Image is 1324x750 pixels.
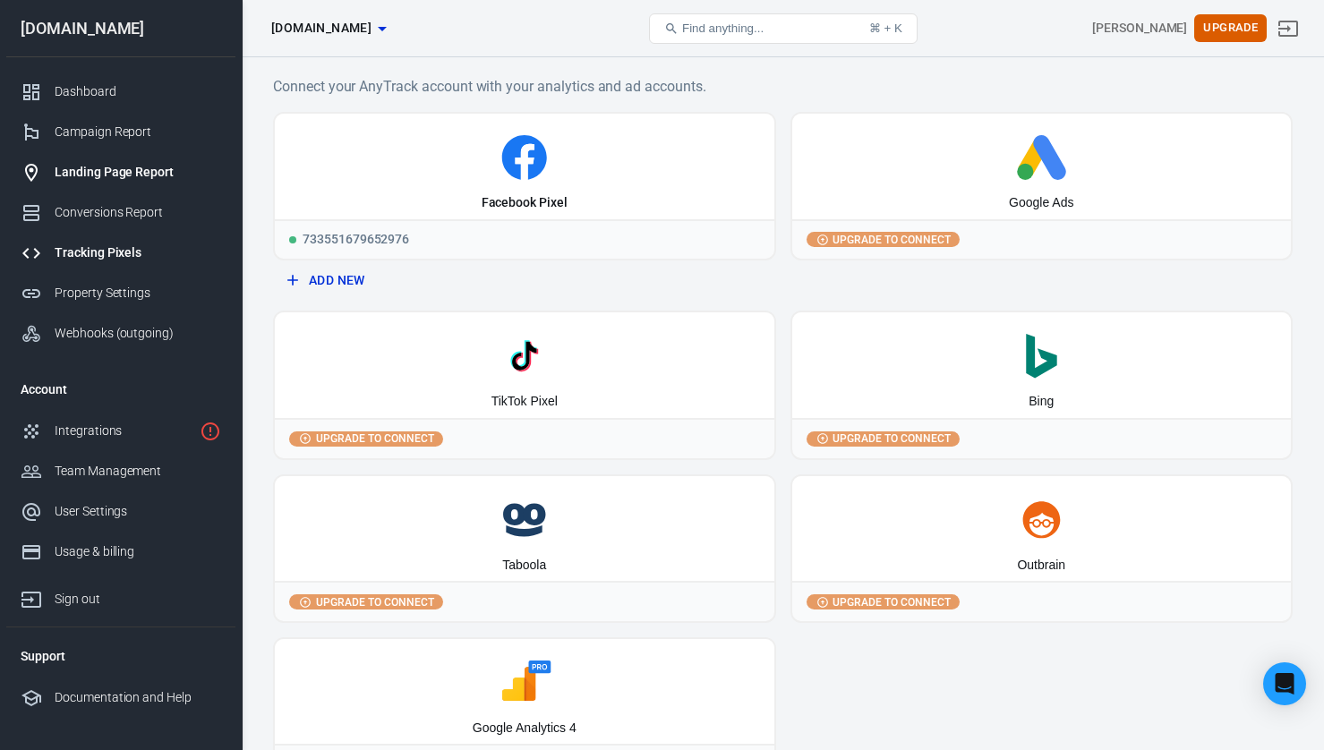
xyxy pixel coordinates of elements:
div: Bing [1029,393,1054,411]
div: Taboola [502,557,546,575]
div: 733551679652976 [275,219,774,259]
button: Add New [280,264,769,297]
div: TikTok Pixel [491,393,558,411]
button: [DOMAIN_NAME] [264,12,393,45]
li: Support [6,635,235,678]
div: Outbrain [1017,557,1065,575]
button: TikTok PixelUpgrade to connect [273,311,776,459]
a: Sign out [6,572,235,619]
span: Upgrade to connect [829,594,954,610]
span: Upgrade to connect [312,594,438,610]
div: Webhooks (outgoing) [55,324,221,343]
span: thecraftedceo.com [271,17,372,39]
div: Account id: 8SSHn9Ca [1092,19,1187,38]
a: Usage & billing [6,532,235,572]
div: Campaign Report [55,123,221,141]
a: Sign out [1267,7,1310,50]
div: Google Analytics 4 [473,720,577,737]
a: Integrations [6,411,235,451]
a: Webhooks (outgoing) [6,313,235,354]
a: Campaign Report [6,112,235,152]
div: Usage & billing [55,542,221,561]
button: TaboolaUpgrade to connect [273,474,776,623]
a: Dashboard [6,72,235,112]
div: Team Management [55,462,221,481]
div: Landing Page Report [55,163,221,182]
div: Google Ads [1009,194,1073,212]
button: BingUpgrade to connect [790,311,1294,459]
a: Facebook PixelRunning733551679652976 [273,112,776,260]
button: OutbrainUpgrade to connect [790,474,1294,623]
div: Property Settings [55,284,221,303]
svg: 1 networks not verified yet [200,421,221,442]
span: Upgrade to connect [829,232,954,248]
div: [DOMAIN_NAME] [6,21,235,37]
div: Dashboard [55,82,221,101]
div: Documentation and Help [55,688,221,707]
button: Find anything...⌘ + K [649,13,918,44]
span: Upgrade to connect [312,430,438,447]
a: Landing Page Report [6,152,235,192]
a: Tracking Pixels [6,233,235,273]
div: Facebook Pixel [482,194,568,212]
a: User Settings [6,491,235,532]
div: User Settings [55,502,221,521]
a: Property Settings [6,273,235,313]
a: Team Management [6,451,235,491]
span: Upgrade to connect [829,430,954,447]
span: Running [289,236,296,243]
div: Tracking Pixels [55,243,221,262]
div: Conversions Report [55,203,221,222]
button: Upgrade [1194,14,1267,42]
div: Integrations [55,422,192,440]
h6: Connect your AnyTrack account with your analytics and ad accounts. [273,75,1293,98]
span: Find anything... [682,21,764,35]
div: Sign out [55,590,221,609]
div: ⌘ + K [869,21,902,35]
a: Conversions Report [6,192,235,233]
button: Google AdsUpgrade to connect [790,112,1294,260]
li: Account [6,368,235,411]
div: Open Intercom Messenger [1263,662,1306,705]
